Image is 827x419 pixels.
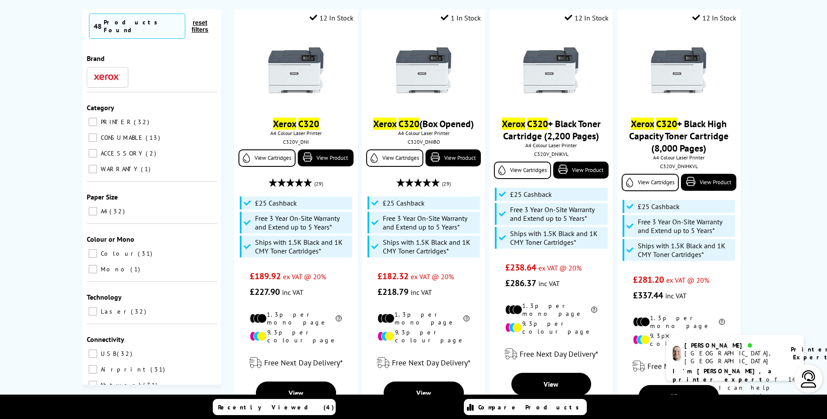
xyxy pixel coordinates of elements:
[109,207,127,215] span: 32
[130,265,142,273] span: 1
[99,265,129,273] span: Mono
[629,118,728,154] a: Xerox C320+ Black High Capacity Toner Cartridge (8,000 Pages)
[368,139,479,145] div: C320V_DNIBO
[88,249,97,258] input: Colour 31
[256,382,336,404] a: View
[510,229,605,247] span: Ships with 1.5K Black and 1K CMY Toner Cartridges*
[684,341,780,349] div: [PERSON_NAME]
[88,118,97,126] input: PRINTER 32
[255,214,350,231] span: Free 3 Year On-Site Warranty and Extend up to 5 Years*
[99,165,140,173] span: WARRANTY
[538,279,560,288] span: inc VAT
[505,320,597,335] li: 9.3p per colour page
[692,14,736,22] div: 12 In Stock
[99,365,150,373] span: Airprint
[505,262,536,273] span: £238.64
[255,199,297,207] span: £25 Cashback
[478,403,584,411] span: Compare Products
[538,264,582,272] span: ex VAT @ 20%
[88,349,97,358] input: USB 32
[656,118,677,130] mark: C320
[624,163,734,169] div: C320V_DNIHKVL
[510,190,552,199] span: £25 Cashback
[673,367,797,409] p: of 14 years! I can help you choose the right product
[518,37,584,103] img: xerox-c320-front-small.jpg
[373,118,396,130] mark: Xerox
[99,307,130,315] span: Laser
[633,314,725,330] li: 1.3p per mono page
[502,118,601,142] a: Xerox C320+ Black Toner Cartridge (2,200 Pages)
[383,199,425,207] span: £25 Cashback
[87,335,124,344] span: Connectivity
[378,311,470,326] li: 1.3p per mono page
[88,165,97,173] input: WARRANTY 1
[87,293,122,301] span: Technology
[99,134,145,142] span: CONSUMABLE
[646,37,711,103] img: xerox-c320-front-small.jpg
[647,361,726,371] span: Free Next Day Delivery*
[631,118,654,130] mark: Xerox
[88,149,97,158] input: ACCESSORY 2
[378,328,470,344] li: 9.3p per colour page
[241,139,351,145] div: C320V_DNI
[213,399,336,415] a: Recently Viewed (4)
[511,373,592,395] a: View
[638,241,733,259] span: Ships with 1.5K Black and 1K CMY Toner Cartridges*
[250,328,342,344] li: 9.3p per colour page
[442,176,451,192] span: (29)
[88,133,97,142] input: CONSUMABLE 13
[671,392,686,401] span: View
[494,142,609,149] span: A4 Colour Laser Printer
[425,149,481,166] a: View Product
[255,238,350,255] span: Ships with 1.5K Black and 1K CMY Toner Cartridges*
[378,286,408,297] span: £218.79
[143,381,160,389] span: 31
[510,205,605,223] span: Free 3 Year On-Site Warranty and Extend up to 5 Years*
[314,176,323,192] span: (29)
[94,74,120,80] img: Xerox
[131,307,148,315] span: 32
[441,14,481,22] div: 1 In Stock
[622,174,679,191] a: View Cartridges
[99,149,145,157] span: ACCESSORY
[366,130,481,136] span: A4 Colour Laser Printer
[282,288,303,297] span: inc VAT
[273,118,296,130] mark: Xerox
[238,130,353,136] span: A4 Colour Laser Printer
[366,351,481,375] div: modal_delivery
[250,270,281,282] span: £189.92
[383,238,478,255] span: Ships with 1.5K Black and 1K CMY Toner Cartridges*
[378,270,408,282] span: £182.32
[88,381,97,389] input: Network 31
[527,118,548,130] mark: C320
[87,54,105,63] span: Brand
[88,365,97,374] input: Airprint 31
[544,380,558,389] span: View
[633,274,664,285] span: £281.20
[273,118,319,130] a: Xerox C320
[141,165,153,173] span: 1
[373,118,474,130] a: Xerox C320(Box Opened)
[411,288,432,297] span: inc VAT
[464,399,587,415] a: Compare Products
[94,22,102,30] span: 48
[673,367,774,383] b: I'm [PERSON_NAME], a printer expert
[88,307,97,316] input: Laser 32
[638,202,680,211] span: £25 Cashback
[398,118,419,130] mark: C320
[218,403,334,411] span: Recently Viewed (4)
[99,250,137,257] span: Colour
[88,207,97,216] input: A4 32
[87,193,118,201] span: Paper Size
[494,342,609,366] div: modal_delivery
[134,118,151,126] span: 32
[117,350,134,358] span: 32
[638,217,733,235] span: Free 3 Year On-Site Warranty and Extend up to 5 Years*
[250,311,342,326] li: 1.3p per mono page
[366,149,423,167] a: View Cartridges
[87,235,134,243] span: Colour or Mono
[520,349,598,359] span: Free Next Day Delivery*
[502,118,525,130] mark: Xerox
[633,290,663,301] span: £337.44
[264,358,343,368] span: Free Next Day Delivery*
